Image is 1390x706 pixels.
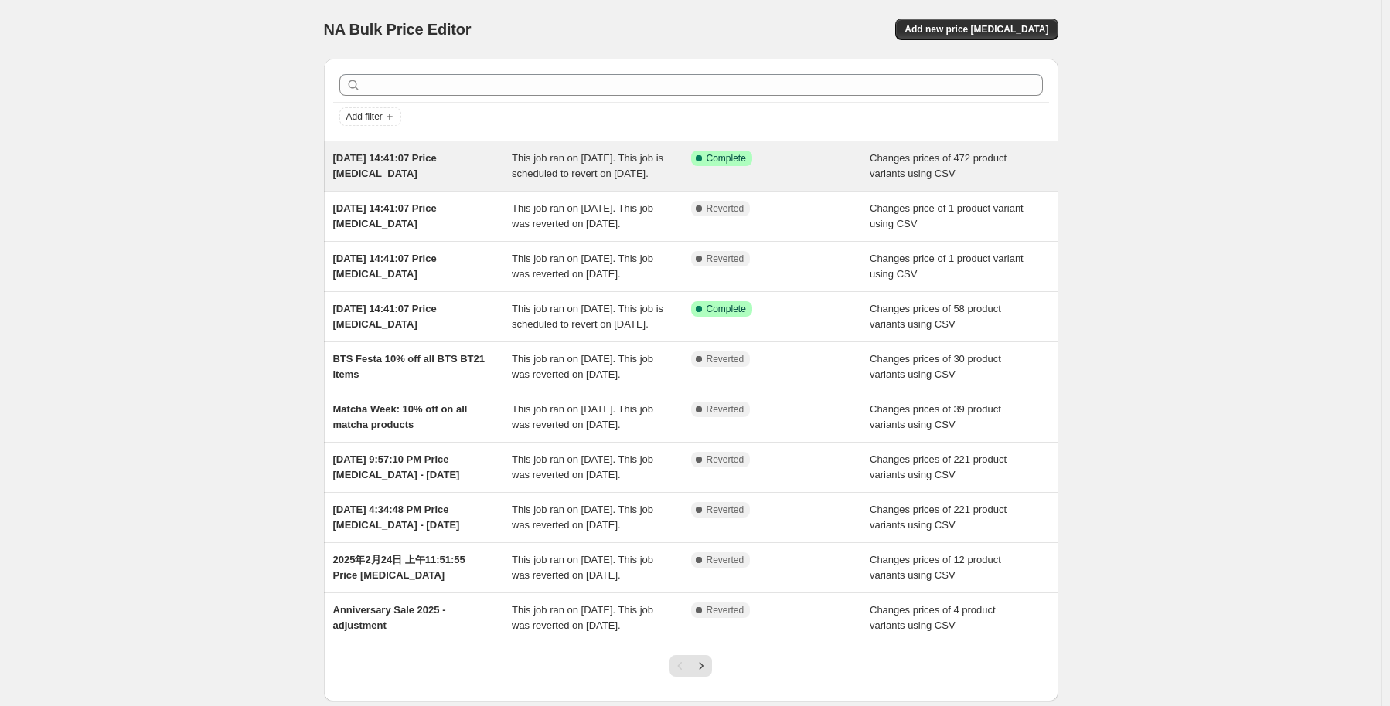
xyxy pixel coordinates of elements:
button: Next [690,655,712,677]
span: Reverted [707,604,744,616]
span: Anniversary Sale 2025 - adjustment [333,604,446,631]
span: 2025年2月24日 上午11:51:55 Price [MEDICAL_DATA] [333,554,465,581]
span: [DATE] 14:41:07 Price [MEDICAL_DATA] [333,152,437,179]
span: Reverted [707,403,744,416]
span: Add new price [MEDICAL_DATA] [905,23,1048,36]
span: Complete [707,303,746,315]
span: This job ran on [DATE]. This job was reverted on [DATE]. [512,253,653,280]
span: This job ran on [DATE]. This job is scheduled to revert on [DATE]. [512,303,663,330]
span: Reverted [707,554,744,566]
span: This job ran on [DATE]. This job was reverted on [DATE]. [512,504,653,531]
span: Complete [707,152,746,165]
span: Reverted [707,202,744,215]
span: Add filter [346,110,383,123]
button: Add filter [339,107,401,126]
span: This job ran on [DATE]. This job was reverted on [DATE]. [512,403,653,430]
span: Changes prices of 472 product variants using CSV [870,152,1007,179]
button: Add new price [MEDICAL_DATA] [895,19,1058,40]
span: NA Bulk Price Editor [324,21,472,38]
span: Reverted [707,353,744,365]
span: Changes prices of 58 product variants using CSV [870,303,1001,330]
span: This job ran on [DATE]. This job was reverted on [DATE]. [512,554,653,581]
span: Matcha Week: 10% off on all matcha products [333,403,468,430]
span: BTS Festa 10% off all BTS BT21 items [333,353,485,380]
span: [DATE] 4:34:48 PM Price [MEDICAL_DATA] - [DATE] [333,504,460,531]
span: This job ran on [DATE]. This job was reverted on [DATE]. [512,453,653,480]
nav: Pagination [669,655,712,677]
span: [DATE] 14:41:07 Price [MEDICAL_DATA] [333,303,437,330]
span: Reverted [707,504,744,516]
span: This job ran on [DATE]. This job is scheduled to revert on [DATE]. [512,152,663,179]
span: This job ran on [DATE]. This job was reverted on [DATE]. [512,353,653,380]
span: [DATE] 14:41:07 Price [MEDICAL_DATA] [333,202,437,229]
span: Changes prices of 39 product variants using CSV [870,403,1001,430]
span: Changes price of 1 product variant using CSV [870,202,1024,229]
span: Changes price of 1 product variant using CSV [870,253,1024,280]
span: Changes prices of 30 product variants using CSV [870,353,1001,380]
span: Reverted [707,453,744,466]
span: Changes prices of 4 product variants using CSV [870,604,996,631]
span: Changes prices of 221 product variants using CSV [870,453,1007,480]
span: Changes prices of 221 product variants using CSV [870,504,1007,531]
span: [DATE] 9:57:10 PM Price [MEDICAL_DATA] - [DATE] [333,453,460,480]
span: This job ran on [DATE]. This job was reverted on [DATE]. [512,202,653,229]
span: Changes prices of 12 product variants using CSV [870,554,1001,581]
span: This job ran on [DATE]. This job was reverted on [DATE]. [512,604,653,631]
span: [DATE] 14:41:07 Price [MEDICAL_DATA] [333,253,437,280]
span: Reverted [707,253,744,265]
